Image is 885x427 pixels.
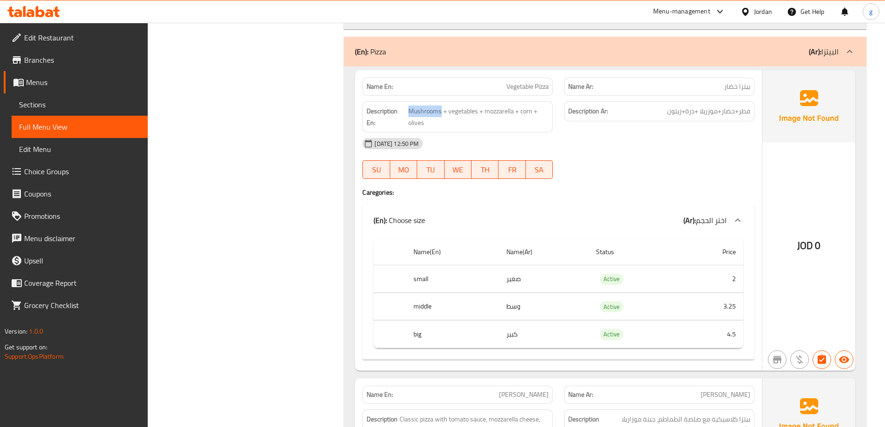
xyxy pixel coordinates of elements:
button: SA [526,160,553,179]
span: WE [448,163,468,177]
a: Promotions [4,205,148,227]
th: small [406,265,498,293]
table: choices table [374,239,743,348]
span: Full Menu View [19,121,140,132]
p: Pizza [355,46,386,57]
span: Sections [19,99,140,110]
span: اختر الحجم [696,213,727,227]
b: (Ar): [683,213,696,227]
img: Ae5nvW7+0k+MAAAAAElFTkSuQmCC [762,70,855,143]
span: فطر+خضار+موزريلا +ذرة+زيتون [667,105,750,117]
span: TH [475,163,495,177]
a: Choice Groups [4,160,148,183]
span: Active [600,329,623,340]
span: بيتزا خضار [724,82,750,92]
span: FR [502,163,522,177]
span: Menu disclaimer [24,233,140,244]
td: وسط [499,293,589,320]
td: كبير [499,321,589,348]
span: [DATE] 12:50 PM [371,139,422,148]
span: Promotions [24,210,140,222]
span: 0 [815,236,820,255]
a: Upsell [4,250,148,272]
b: (Ar): [809,45,821,59]
a: Edit Restaurant [4,26,148,49]
span: Menus [26,77,140,88]
div: Jordan [754,7,772,17]
span: Coupons [24,188,140,199]
th: big [406,321,498,348]
span: TU [421,163,440,177]
span: [PERSON_NAME] [499,390,549,400]
button: WE [445,160,472,179]
button: Has choices [813,350,831,369]
td: 4.5 [681,321,743,348]
span: Coverage Report [24,277,140,289]
span: 1.0.0 [29,325,43,337]
button: FR [498,160,525,179]
div: Active [600,274,623,285]
a: Edit Menu [12,138,148,160]
a: Grocery Checklist [4,294,148,316]
th: Price [681,239,743,265]
span: SA [530,163,549,177]
span: Choice Groups [24,166,140,177]
span: [PERSON_NAME] [701,390,750,400]
span: MO [394,163,413,177]
span: Edit Restaurant [24,32,140,43]
button: Available [835,350,853,369]
p: Choose size [374,215,425,226]
td: صغير [499,265,589,293]
a: Menus [4,71,148,93]
a: Menu disclaimer [4,227,148,250]
div: Active [600,301,623,312]
a: Support.OpsPlatform [5,350,64,362]
th: Status [589,239,681,265]
span: Grocery Checklist [24,300,140,311]
button: SU [362,160,390,179]
b: (En): [374,213,387,227]
button: TU [417,160,444,179]
a: Branches [4,49,148,71]
p: البيتزا [809,46,839,57]
strong: Description Ar: [568,105,608,117]
span: Version: [5,325,27,337]
strong: Name Ar: [568,390,593,400]
th: Name(En) [406,239,498,265]
a: Sections [12,93,148,116]
div: (En): Choose size(Ar):اختر الحجم [362,205,754,235]
th: Name(Ar) [499,239,589,265]
span: Active [600,274,623,284]
h4: Caregories: [362,188,754,197]
span: Get support on: [5,341,47,353]
span: Mushrooms + vegetables + mozzarella + corn + olives [408,105,549,128]
button: MO [390,160,417,179]
b: (En): [355,45,368,59]
strong: Name Ar: [568,82,593,92]
td: 3.25 [681,293,743,320]
a: Full Menu View [12,116,148,138]
th: middle [406,293,498,320]
span: Active [600,302,623,312]
strong: Name En: [367,82,393,92]
strong: Name En: [367,390,393,400]
td: 2 [681,265,743,293]
a: Coverage Report [4,272,148,294]
span: SU [367,163,386,177]
div: Menu-management [653,6,710,17]
span: Upsell [24,255,140,266]
span: Branches [24,54,140,66]
span: g [869,7,872,17]
strong: Description En: [367,105,406,128]
button: TH [472,160,498,179]
span: Vegetable Pizza [506,82,549,92]
button: Purchased item [790,350,809,369]
div: (En): Pizza(Ar):البيتزا [344,37,866,66]
span: JOD [797,236,813,255]
span: Edit Menu [19,144,140,155]
button: Not branch specific item [768,350,787,369]
a: Coupons [4,183,148,205]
